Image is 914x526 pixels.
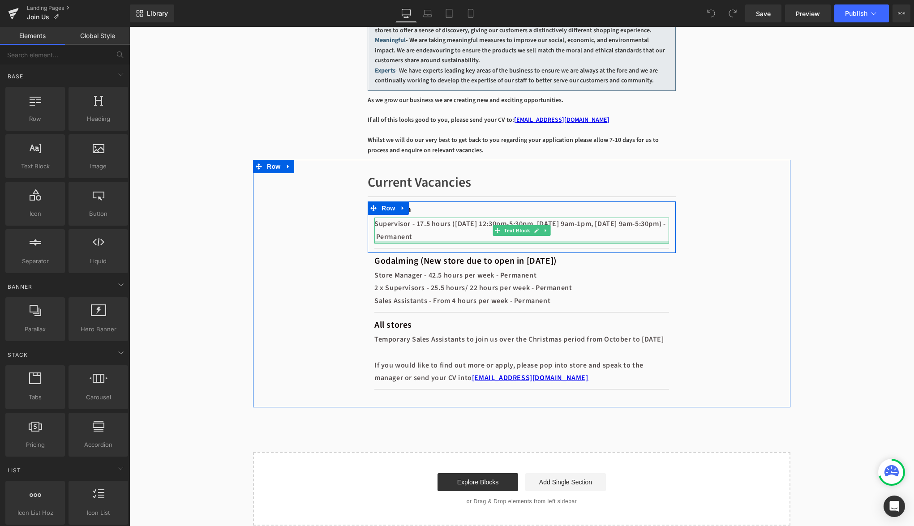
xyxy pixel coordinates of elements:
[245,228,427,240] span: Godalming (New store due to open in [DATE])
[8,508,62,517] span: Icon List Hoz
[724,4,742,22] button: Redo
[245,9,276,18] span: Meaningful
[135,133,153,146] span: Row
[8,257,62,266] span: Separator
[27,4,130,12] a: Landing Pages
[796,9,820,18] span: Preview
[7,72,24,81] span: Base
[238,109,529,128] span: Whilst we will do our very best to get back to you regarding your application please allow 7-10 d...
[7,466,22,475] span: List
[884,496,905,517] div: Open Intercom Messenger
[245,9,539,38] p: - We are taking meaningful measures to improve our social, economic, and environmental impact. We...
[71,325,125,334] span: Hero Banner
[130,4,174,22] a: New Library
[460,4,481,22] a: Mobile
[71,114,125,124] span: Heading
[395,4,417,22] a: Desktop
[8,162,62,171] span: Text Block
[268,175,279,188] a: Expand / Collapse
[343,346,459,356] a: [EMAIL_ADDRESS][DOMAIN_NAME]
[65,27,130,45] a: Global Style
[756,9,771,18] span: Save
[71,257,125,266] span: Liquid
[834,4,889,22] button: Publish
[438,4,460,22] a: Tablet
[71,393,125,402] span: Carousel
[250,175,268,188] span: Row
[238,89,480,98] span: If all of this looks good to you, please send your CV to:
[238,146,546,165] h2: Current Vacancies
[245,292,283,304] span: All stores
[8,209,62,218] span: Icon
[412,198,421,209] a: Expand / Collapse
[417,4,438,22] a: Laptop
[8,440,62,449] span: Pricing
[138,471,647,478] p: or Drag & Drop elements from left sidebar
[308,446,389,464] a: Explore Blocks
[71,440,125,449] span: Accordion
[845,10,867,17] span: Publish
[8,325,62,334] span: Parallax
[71,209,125,218] span: Button
[785,4,831,22] a: Preview
[245,39,539,59] p: - We have experts leading key areas of the business to ensure we are always at the fore and we ar...
[71,508,125,517] span: Icon List
[8,393,62,402] span: Tabs
[238,69,434,78] span: As we grow our business we are creating new and exciting opportunities.
[245,39,266,48] span: Experts
[245,268,540,281] div: Sales Assistants - From 4 hours per week - Permanent
[893,4,910,22] button: More
[373,198,402,209] span: Text Block
[245,255,540,268] div: 2 x Supervisors - 25.5 hours/ 22 hours per week - Permanent
[396,446,476,464] a: Add Single Section
[385,89,480,98] a: [EMAIL_ADDRESS][DOMAIN_NAME]
[7,282,33,291] span: Banner
[8,114,62,124] span: Row
[245,176,282,189] span: Horsham
[7,351,29,359] span: Stack
[702,4,720,22] button: Undo
[27,13,49,21] span: Join Us
[71,162,125,171] span: Image
[147,9,168,17] span: Library
[245,242,540,255] div: Store Manager - 42.5 hours per week - Permanent
[153,133,165,146] a: Expand / Collapse
[245,306,540,358] div: Temporary Sales Assistants to join us over the Christmas period from October to [DATE] If you wou...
